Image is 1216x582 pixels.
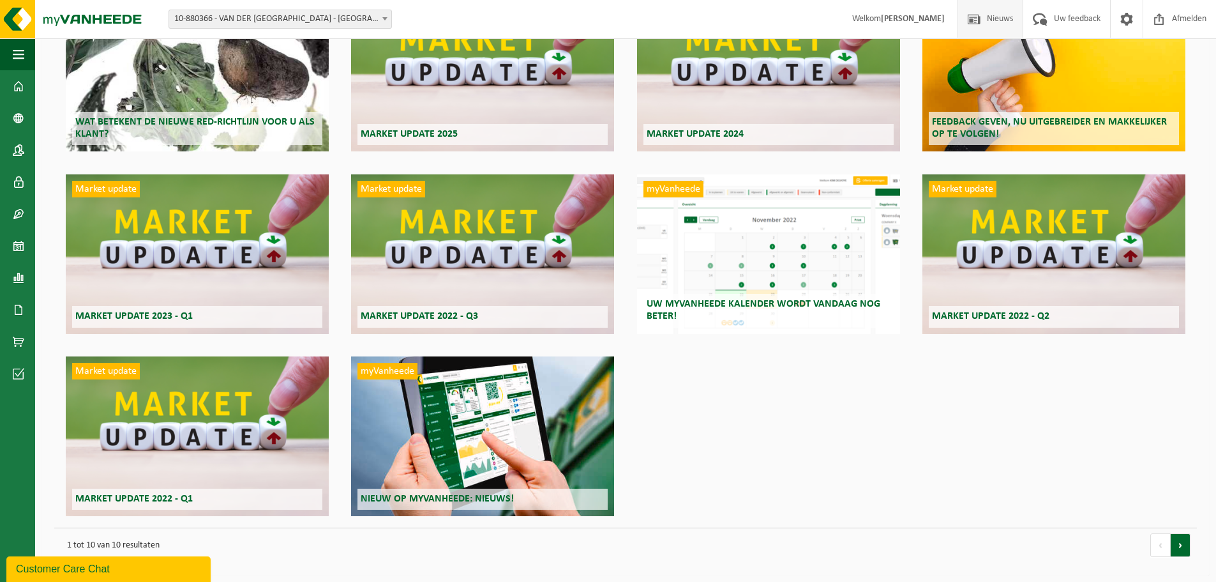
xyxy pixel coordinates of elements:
[881,14,945,24] strong: [PERSON_NAME]
[932,117,1167,139] span: Feedback geven, nu uitgebreider en makkelijker op te volgen!
[643,181,703,197] span: myVanheede
[647,129,744,139] span: Market update 2024
[72,181,140,197] span: Market update
[169,10,391,28] span: 10-880366 - VAN DER VALK HOTEL BRUGGE - OOSTKAMP - OOSTKAMP
[75,311,193,321] span: Market update 2023 - Q1
[357,363,417,379] span: myVanheede
[66,356,329,516] a: Market update Market update 2022 - Q1
[361,311,478,321] span: Market update 2022 - Q3
[351,356,614,516] a: myVanheede Nieuw op myVanheede: Nieuws!
[6,554,213,582] iframe: chat widget
[351,174,614,334] a: Market update Market update 2022 - Q3
[647,299,880,321] span: Uw myVanheede kalender wordt vandaag nog beter!
[61,535,1137,556] p: 1 tot 10 van 10 resultaten
[72,363,140,379] span: Market update
[361,129,458,139] span: Market update 2025
[75,117,315,139] span: Wat betekent de nieuwe RED-richtlijn voor u als klant?
[361,494,514,504] span: Nieuw op myVanheede: Nieuws!
[75,494,193,504] span: Market update 2022 - Q1
[922,174,1185,334] a: Market update Market update 2022 - Q2
[66,174,329,334] a: Market update Market update 2023 - Q1
[357,181,425,197] span: Market update
[169,10,392,29] span: 10-880366 - VAN DER VALK HOTEL BRUGGE - OOSTKAMP - OOSTKAMP
[932,311,1049,321] span: Market update 2022 - Q2
[929,181,996,197] span: Market update
[1171,533,1190,557] a: volgende
[637,174,900,334] a: myVanheede Uw myVanheede kalender wordt vandaag nog beter!
[1150,533,1171,557] a: vorige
